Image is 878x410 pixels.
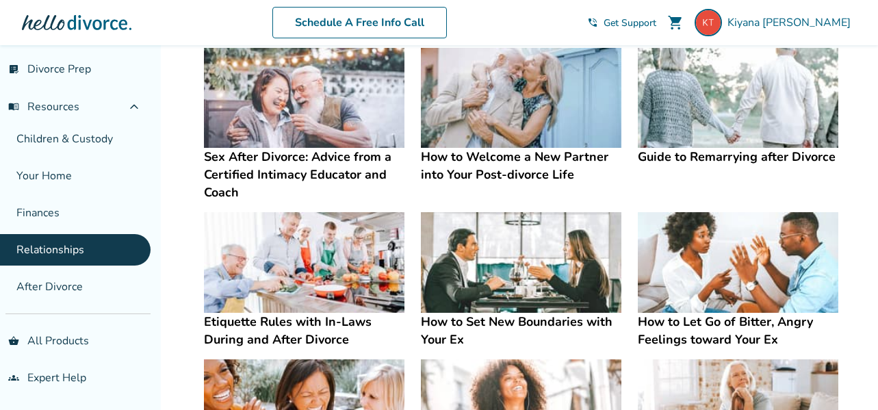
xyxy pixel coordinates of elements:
[727,15,856,30] span: Kiyana [PERSON_NAME]
[421,148,621,183] h4: How to Welcome a New Partner into Your Post-divorce Life
[204,48,404,149] img: Sex After Divorce: Advice from a Certified Intimacy Educator and Coach
[638,212,838,348] a: How to Let Go of Bitter, Angry Feelings toward Your ExHow to Let Go of Bitter, Angry Feelings tow...
[8,64,19,75] span: list_alt_check
[587,17,598,28] span: phone_in_talk
[126,99,142,115] span: expand_less
[8,372,19,383] span: groups
[272,7,447,38] a: Schedule A Free Info Call
[8,335,19,346] span: shopping_basket
[667,14,684,31] span: shopping_cart
[421,48,621,149] img: How to Welcome a New Partner into Your Post-divorce Life
[421,48,621,184] a: How to Welcome a New Partner into Your Post-divorce LifeHow to Welcome a New Partner into Your Po...
[810,344,878,410] iframe: Chat Widget
[604,16,656,29] span: Get Support
[638,48,838,166] a: Guide to Remarrying after DivorceGuide to Remarrying after Divorce
[204,148,404,201] h4: Sex After Divorce: Advice from a Certified Intimacy Educator and Coach
[638,148,838,166] h4: Guide to Remarrying after Divorce
[421,212,621,313] img: How to Set New Boundaries with Your Ex
[421,313,621,348] h4: How to Set New Boundaries with Your Ex
[8,99,79,114] span: Resources
[204,313,404,348] h4: Etiquette Rules with In-Laws During and After Divorce
[638,313,838,348] h4: How to Let Go of Bitter, Angry Feelings toward Your Ex
[587,16,656,29] a: phone_in_talkGet Support
[204,48,404,202] a: Sex After Divorce: Advice from a Certified Intimacy Educator and CoachSex After Divorce: Advice f...
[695,9,722,36] img: kiyana.harris@gmail.com
[421,212,621,348] a: How to Set New Boundaries with Your ExHow to Set New Boundaries with Your Ex
[638,48,838,149] img: Guide to Remarrying after Divorce
[8,101,19,112] span: menu_book
[204,212,404,313] img: Etiquette Rules with In-Laws During and After Divorce
[638,212,838,313] img: How to Let Go of Bitter, Angry Feelings toward Your Ex
[204,212,404,348] a: Etiquette Rules with In-Laws During and After DivorceEtiquette Rules with In-Laws During and Afte...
